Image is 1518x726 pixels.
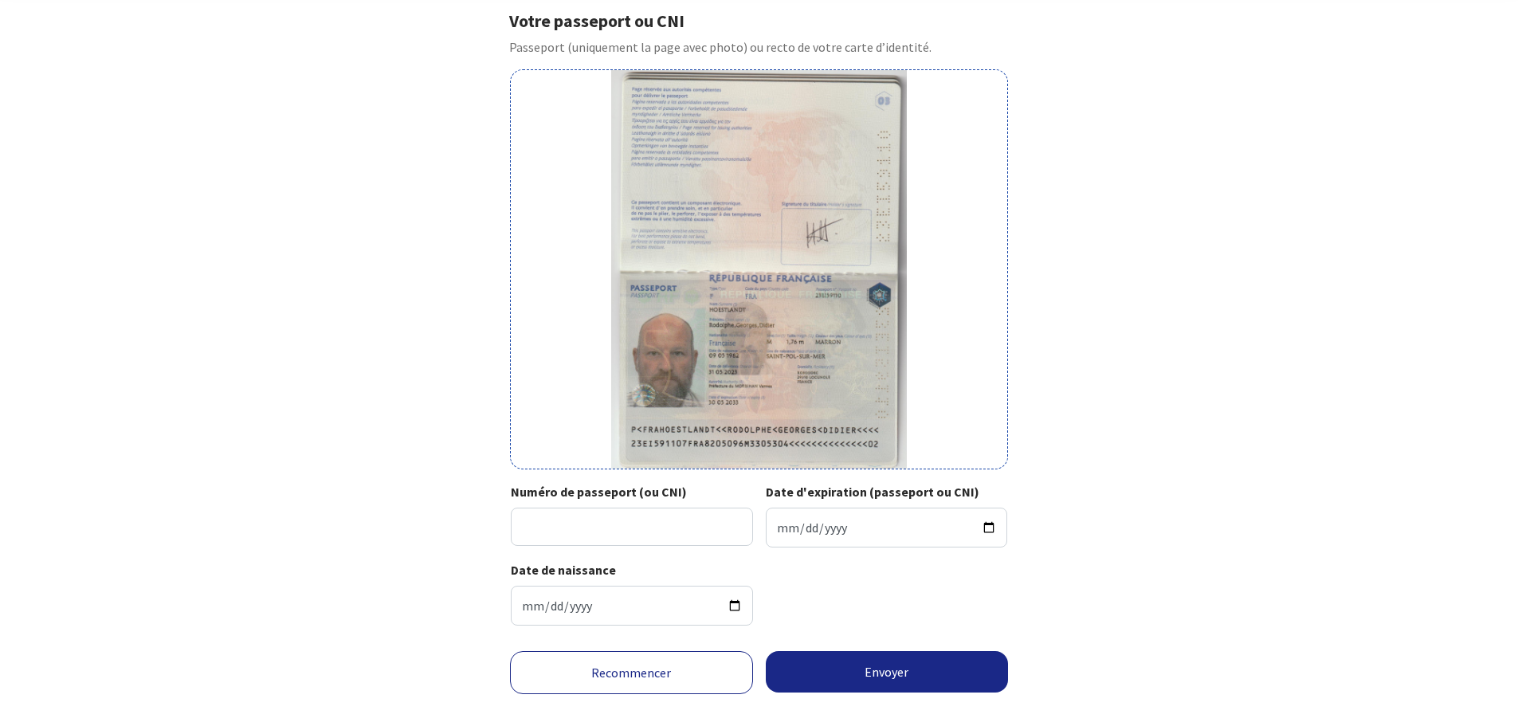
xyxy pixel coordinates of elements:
button: Envoyer [766,651,1009,693]
p: Passeport (uniquement la page avec photo) ou recto de votre carte d’identité. [509,37,1009,57]
img: hoestlandt-rodolphe.jpeg [611,70,906,469]
a: Recommencer [510,651,753,694]
strong: Date de naissance [511,562,616,578]
strong: Date d'expiration (passeport ou CNI) [766,484,979,500]
strong: Numéro de passeport (ou CNI) [511,484,687,500]
h1: Votre passeport ou CNI [509,10,1009,31]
